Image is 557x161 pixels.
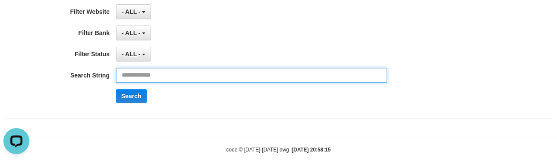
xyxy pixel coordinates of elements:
[116,89,147,103] button: Search
[292,147,330,153] strong: [DATE] 20:58:15
[122,51,141,58] span: - ALL -
[116,4,151,19] button: - ALL -
[116,47,151,61] button: - ALL -
[122,8,141,15] span: - ALL -
[122,29,141,36] span: - ALL -
[3,3,29,29] button: Open LiveChat chat widget
[116,26,151,40] button: - ALL -
[227,147,331,153] small: code © [DATE]-[DATE] dwg |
